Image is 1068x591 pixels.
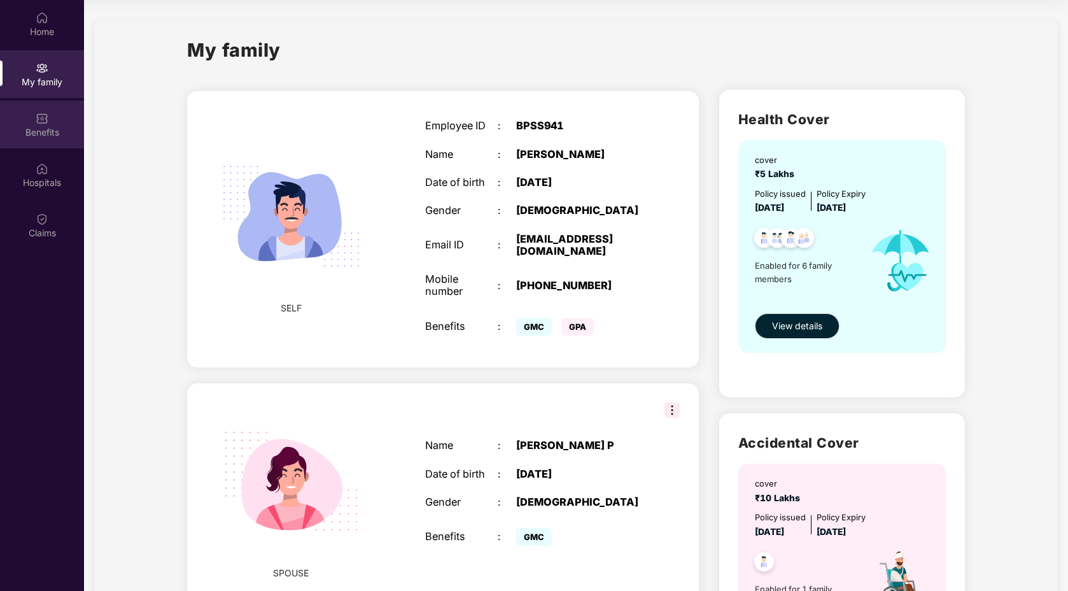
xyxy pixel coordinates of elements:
div: cover [755,154,799,167]
div: [DEMOGRAPHIC_DATA] [516,204,643,217]
img: svg+xml;base64,PHN2ZyB4bWxucz0iaHR0cDovL3d3dy53My5vcmcvMjAwMC9zdmciIHdpZHRoPSI0OC45NDMiIGhlaWdodD... [775,224,806,255]
span: [DATE] [817,203,846,213]
div: [DATE] [516,176,643,189]
div: : [498,120,516,132]
div: : [498,468,516,480]
span: GMC [516,318,552,336]
div: [EMAIL_ADDRESS][DOMAIN_NAME] [516,233,643,258]
img: svg+xml;base64,PHN2ZyB4bWxucz0iaHR0cDovL3d3dy53My5vcmcvMjAwMC9zdmciIHdpZHRoPSI0OC45NDMiIGhlaWdodD... [748,224,780,255]
img: svg+xml;base64,PHN2ZyB3aWR0aD0iMzIiIGhlaWdodD0iMzIiIHZpZXdCb3g9IjAgMCAzMiAzMiIgZmlsbD0ibm9uZSIgeG... [664,402,680,418]
img: svg+xml;base64,PHN2ZyB4bWxucz0iaHR0cDovL3d3dy53My5vcmcvMjAwMC9zdmciIHdpZHRoPSI0OC45MTUiIGhlaWdodD... [762,224,793,255]
div: [DATE] [516,468,643,480]
img: svg+xml;base64,PHN2ZyBpZD0iQ2xhaW0iIHhtbG5zPSJodHRwOi8vd3d3LnczLm9yZy8yMDAwL3N2ZyIgd2lkdGg9IjIwIi... [36,213,48,225]
span: GMC [516,528,552,546]
button: View details [755,313,840,339]
span: SPOUSE [273,566,309,580]
div: Gender [425,204,498,217]
div: Policy issued [755,188,806,201]
div: Name [425,439,498,452]
div: : [498,320,516,332]
div: [PHONE_NUMBER] [516,280,643,292]
span: [DATE] [817,527,846,537]
div: : [498,239,516,251]
div: : [498,496,516,508]
span: [DATE] [755,527,784,537]
div: Employee ID [425,120,498,132]
div: Date of birth [425,176,498,189]
div: [DEMOGRAPHIC_DATA] [516,496,643,508]
div: [PERSON_NAME] [516,148,643,160]
div: : [498,439,516,452]
img: svg+xml;base64,PHN2ZyB3aWR0aD0iMjAiIGhlaWdodD0iMjAiIHZpZXdCb3g9IjAgMCAyMCAyMCIgZmlsbD0ibm9uZSIgeG... [36,62,48,75]
div: Mobile number [425,273,498,298]
div: Policy Expiry [817,511,866,524]
span: Enabled for 6 family members [755,259,858,285]
div: Benefits [425,530,498,543]
img: icon [858,215,943,307]
div: Benefits [425,320,498,332]
div: Gender [425,496,498,508]
div: Policy issued [755,511,806,524]
img: svg+xml;base64,PHN2ZyB4bWxucz0iaHR0cDovL3d3dy53My5vcmcvMjAwMC9zdmciIHdpZHRoPSI0OC45NDMiIGhlaWdodD... [748,548,780,580]
img: svg+xml;base64,PHN2ZyB4bWxucz0iaHR0cDovL3d3dy53My5vcmcvMjAwMC9zdmciIHdpZHRoPSI0OC45NDMiIGhlaWdodD... [789,224,820,255]
img: svg+xml;base64,PHN2ZyBpZD0iQmVuZWZpdHMiIHhtbG5zPSJodHRwOi8vd3d3LnczLm9yZy8yMDAwL3N2ZyIgd2lkdGg9Ij... [36,112,48,125]
span: View details [772,319,822,333]
span: SELF [281,301,302,315]
div: : [498,176,516,189]
span: ₹5 Lakhs [755,169,799,179]
span: ₹10 Lakhs [755,493,805,503]
h2: Accidental Cover [738,432,946,453]
div: : [498,280,516,292]
div: cover [755,478,805,490]
span: [DATE] [755,203,784,213]
div: : [498,530,516,543]
img: svg+xml;base64,PHN2ZyB4bWxucz0iaHR0cDovL3d3dy53My5vcmcvMjAwMC9zdmciIHdpZHRoPSIyMjQiIGhlaWdodD0iMT... [206,396,376,566]
span: GPA [561,318,594,336]
div: : [498,204,516,217]
div: BPSS941 [516,120,643,132]
div: Name [425,148,498,160]
img: svg+xml;base64,PHN2ZyBpZD0iSG9tZSIgeG1sbnM9Imh0dHA6Ly93d3cudzMub3JnLzIwMDAvc3ZnIiB3aWR0aD0iMjAiIG... [36,11,48,24]
div: Policy Expiry [817,188,866,201]
div: Email ID [425,239,498,251]
div: Date of birth [425,468,498,480]
img: svg+xml;base64,PHN2ZyBpZD0iSG9zcGl0YWxzIiB4bWxucz0iaHR0cDovL3d3dy53My5vcmcvMjAwMC9zdmciIHdpZHRoPS... [36,162,48,175]
div: : [498,148,516,160]
h1: My family [187,36,281,64]
img: svg+xml;base64,PHN2ZyB4bWxucz0iaHR0cDovL3d3dy53My5vcmcvMjAwMC9zdmciIHdpZHRoPSIyMjQiIGhlaWdodD0iMT... [206,131,376,301]
h2: Health Cover [738,109,946,130]
div: [PERSON_NAME] P [516,439,643,452]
